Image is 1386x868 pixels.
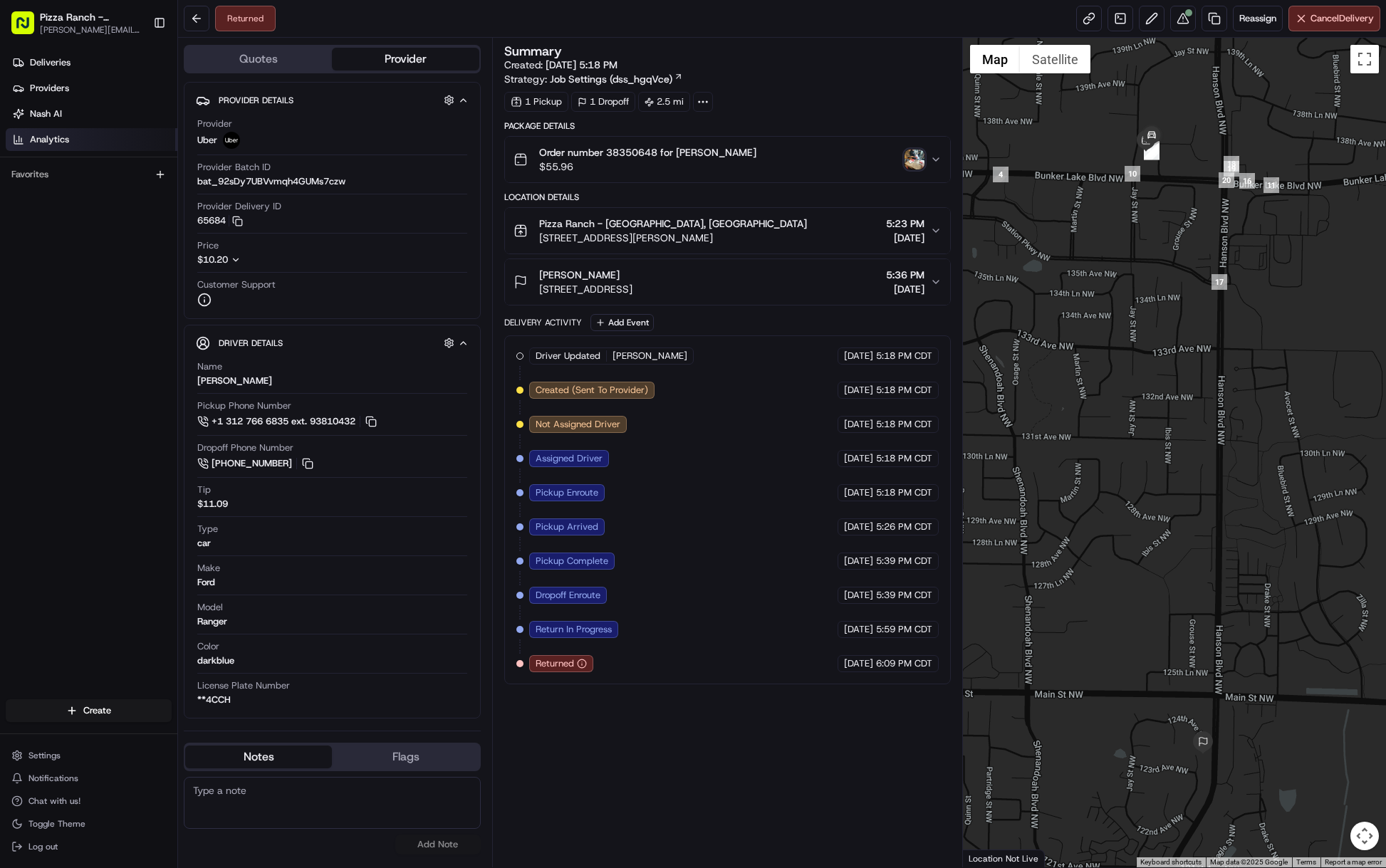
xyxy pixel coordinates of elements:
[6,746,172,765] button: Settings
[536,589,600,602] span: Dropoff Enroute
[505,259,950,305] button: [PERSON_NAME][STREET_ADDRESS]5:36 PM[DATE]
[1210,858,1288,866] span: Map data ©2025 Google
[1224,161,1239,177] div: 19
[1239,12,1276,25] span: Reassign
[1288,6,1380,31] button: CancelDelivery
[197,562,220,575] span: Make
[197,200,281,213] span: Provider Delivery ID
[1140,857,1202,867] button: Keyboard shortcuts
[539,282,632,296] span: [STREET_ADDRESS]
[219,338,283,349] span: Driver Details
[197,375,272,387] div: [PERSON_NAME]
[30,82,69,95] span: Providers
[536,486,598,499] span: Pickup Enroute
[14,136,40,162] img: 1736555255976-a54dd68f-1ca7-489b-9aae-adbdc363a1c4
[135,206,229,221] span: API Documentation
[536,623,612,636] span: Return In Progress
[30,108,62,120] span: Nash AI
[197,654,234,667] div: darkblue
[28,795,80,807] span: Chat with us!
[185,746,332,768] button: Notes
[197,537,211,550] div: car
[197,601,223,614] span: Model
[966,849,1014,867] img: Google
[886,231,924,245] span: [DATE]
[505,208,950,253] button: Pizza Ranch - [GEOGRAPHIC_DATA], [GEOGRAPHIC_DATA][STREET_ADDRESS][PERSON_NAME]5:23 PM[DATE]
[30,56,71,69] span: Deliveries
[6,791,172,811] button: Chat with us!
[844,384,873,397] span: [DATE]
[876,555,932,568] span: 5:39 PM CDT
[197,576,215,589] div: Ford
[590,314,654,331] button: Add Event
[1263,177,1279,193] div: 11
[6,768,172,788] button: Notifications
[1239,173,1255,189] div: 16
[539,145,756,160] span: Order number 38350648 for [PERSON_NAME]
[844,555,873,568] span: [DATE]
[539,268,620,282] span: [PERSON_NAME]
[197,679,290,692] span: License Plate Number
[1296,858,1316,866] a: Terms (opens in new tab)
[197,640,219,653] span: Color
[876,589,932,602] span: 5:39 PM CDT
[197,498,228,511] div: $11.09
[539,216,807,231] span: Pizza Ranch - [GEOGRAPHIC_DATA], [GEOGRAPHIC_DATA]
[963,849,1045,867] div: Location Not Live
[550,72,683,86] a: Job Settings (dss_hgqVce)
[6,163,172,186] div: Favorites
[504,120,951,132] div: Package Details
[197,483,211,496] span: Tip
[9,201,115,226] a: 📗Knowledge Base
[30,133,69,146] span: Analytics
[876,384,932,397] span: 5:18 PM CDT
[844,486,873,499] span: [DATE]
[844,657,873,670] span: [DATE]
[504,45,562,58] h3: Summary
[905,150,924,169] button: photo_proof_of_delivery image
[886,282,924,296] span: [DATE]
[197,253,323,266] button: $10.20
[876,350,932,362] span: 5:18 PM CDT
[6,814,172,834] button: Toggle Theme
[550,72,672,86] span: Job Settings (dss_hgqVce)
[1212,274,1227,290] div: 17
[37,92,235,107] input: Clear
[504,317,582,328] div: Delivery Activity
[1233,6,1283,31] button: Reassign
[6,77,177,100] a: Providers
[1219,172,1234,188] div: 20
[638,92,690,112] div: 2.5 mi
[1350,822,1379,850] button: Map camera controls
[197,175,345,188] span: bat_92sDy7UBVvmqh4GUMs7czw
[197,278,276,291] span: Customer Support
[40,24,142,36] span: [PERSON_NAME][EMAIL_ADDRESS][PERSON_NAME][DOMAIN_NAME]
[14,208,26,219] div: 📗
[539,160,756,174] span: $55.96
[876,623,932,636] span: 5:59 PM CDT
[197,214,243,227] button: 65684
[970,45,1020,73] button: Show street map
[504,92,568,112] div: 1 Pickup
[993,167,1009,182] div: 4
[1125,166,1140,182] div: 10
[844,452,873,465] span: [DATE]
[1224,156,1239,172] div: 18
[886,268,924,282] span: 5:36 PM
[536,555,608,568] span: Pickup Complete
[197,456,316,471] button: [PHONE_NUMBER]
[197,360,222,373] span: Name
[197,414,379,429] a: +1 312 766 6835 ext. 93810432
[844,418,873,431] span: [DATE]
[1020,45,1090,73] button: Show satellite imagery
[185,48,332,70] button: Quotes
[115,201,234,226] a: 💻API Documentation
[14,14,43,43] img: Nash
[212,457,292,470] span: [PHONE_NUMBER]
[6,51,177,74] a: Deliveries
[6,837,172,857] button: Log out
[536,657,574,670] span: Returned
[536,384,648,397] span: Created (Sent To Provider)
[505,137,950,182] button: Order number 38350648 for [PERSON_NAME]$55.96photo_proof_of_delivery image
[966,849,1014,867] a: Open this area in Google Maps (opens a new window)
